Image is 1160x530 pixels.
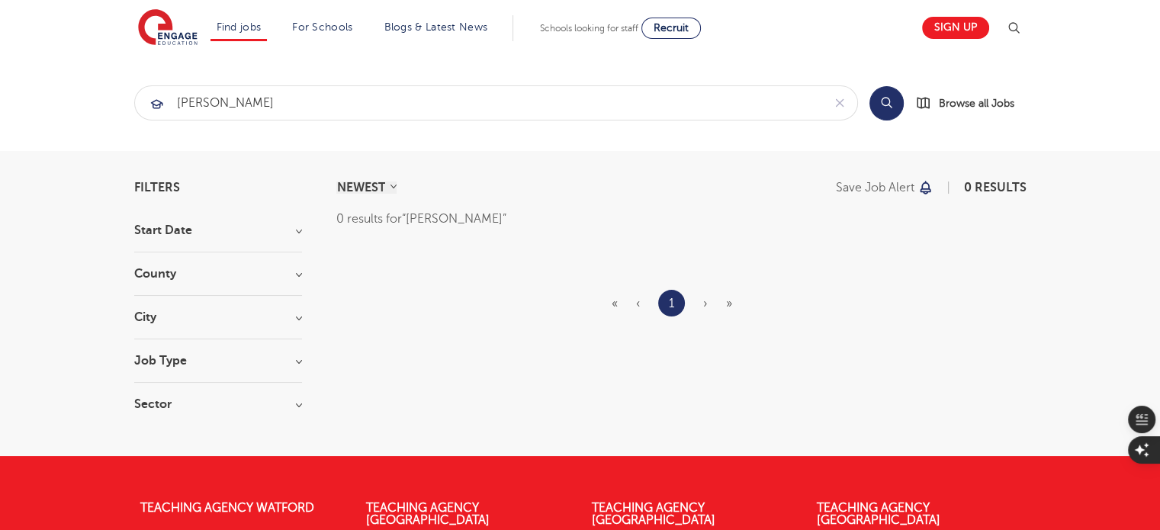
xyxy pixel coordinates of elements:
[138,9,198,47] img: Engage Education
[636,297,640,310] span: ‹
[540,23,638,34] span: Schools looking for staff
[964,181,1027,194] span: 0 results
[140,501,314,515] a: Teaching Agency Watford
[402,212,506,226] q: [PERSON_NAME]
[366,501,490,527] a: Teaching Agency [GEOGRAPHIC_DATA]
[916,95,1027,112] a: Browse all Jobs
[869,86,904,120] button: Search
[654,22,689,34] span: Recruit
[134,181,180,194] span: Filters
[822,86,857,120] button: Clear
[612,297,618,310] span: «
[817,501,940,527] a: Teaching Agency [GEOGRAPHIC_DATA]
[134,85,858,120] div: Submit
[922,17,989,39] a: Sign up
[336,209,1027,229] div: 0 results for
[592,501,715,527] a: Teaching Agency [GEOGRAPHIC_DATA]
[292,21,352,33] a: For Schools
[836,181,934,194] button: Save job alert
[134,311,302,323] h3: City
[217,21,262,33] a: Find jobs
[134,268,302,280] h3: County
[134,398,302,410] h3: Sector
[726,297,732,310] span: »
[669,294,674,313] a: 1
[134,224,302,236] h3: Start Date
[134,355,302,367] h3: Job Type
[135,86,822,120] input: Submit
[384,21,488,33] a: Blogs & Latest News
[939,95,1014,112] span: Browse all Jobs
[836,181,914,194] p: Save job alert
[703,297,708,310] span: ›
[641,18,701,39] a: Recruit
